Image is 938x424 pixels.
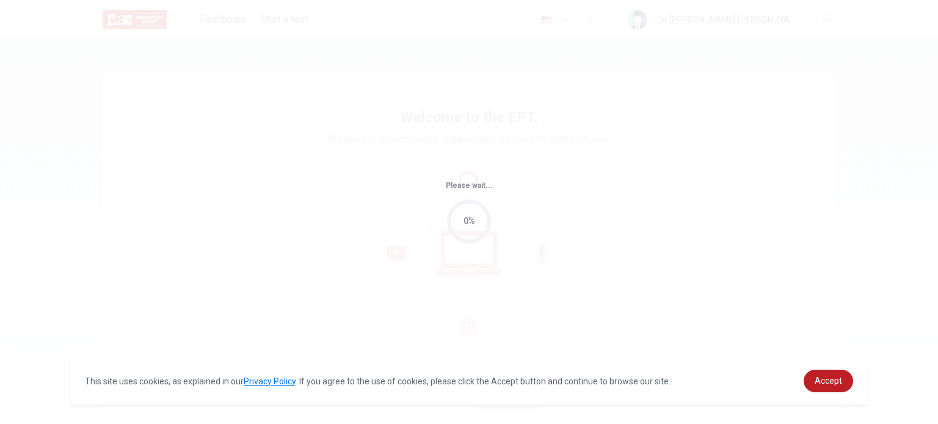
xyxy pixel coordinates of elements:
[804,370,853,392] a: dismiss cookie message
[446,181,493,190] span: Please wait...
[464,214,475,228] div: 0%
[70,358,868,404] div: cookieconsent
[244,376,296,386] a: Privacy Policy
[815,376,842,386] span: Accept
[85,376,671,386] span: This site uses cookies, as explained in our . If you agree to the use of cookies, please click th...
